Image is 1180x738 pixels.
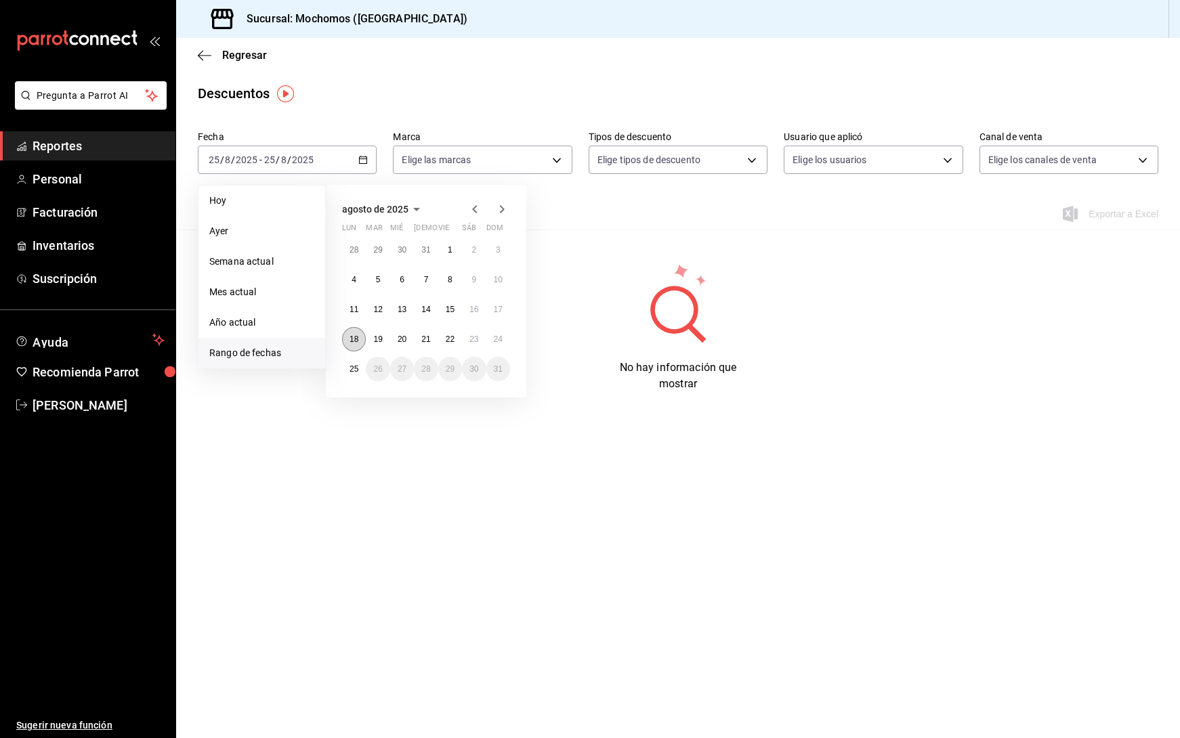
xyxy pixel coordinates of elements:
button: agosto de 2025 [342,201,425,217]
button: 1 de agosto de 2025 [438,238,462,262]
abbr: martes [366,223,382,238]
h3: Sucursal: Mochomos ([GEOGRAPHIC_DATA]) [236,11,467,27]
button: 23 de agosto de 2025 [462,327,486,351]
button: Regresar [198,49,267,62]
button: 19 de agosto de 2025 [366,327,389,351]
abbr: 19 de agosto de 2025 [373,334,382,344]
img: Tooltip marker [277,85,294,102]
button: 12 de agosto de 2025 [366,297,389,322]
label: Canal de venta [979,132,1158,142]
span: - [259,154,262,165]
button: 30 de agosto de 2025 [462,357,486,381]
a: Pregunta a Parrot AI [9,98,167,112]
span: Pregunta a Parrot AI [37,89,146,103]
button: 7 de agosto de 2025 [414,267,438,292]
span: Elige tipos de descuento [597,153,700,167]
span: Rango de fechas [209,346,314,360]
span: Inventarios [33,236,165,255]
abbr: 30 de agosto de 2025 [469,364,478,374]
span: Elige las marcas [402,153,471,167]
label: Tipos de descuento [589,132,767,142]
abbr: 26 de agosto de 2025 [373,364,382,374]
span: Sugerir nueva función [16,718,165,733]
button: 29 de agosto de 2025 [438,357,462,381]
button: 13 de agosto de 2025 [390,297,414,322]
button: 31 de agosto de 2025 [486,357,510,381]
span: Año actual [209,316,314,330]
button: 5 de agosto de 2025 [366,267,389,292]
abbr: 22 de agosto de 2025 [446,334,455,344]
span: Elige los usuarios [793,153,866,167]
abbr: 31 de agosto de 2025 [494,364,503,374]
span: Elige los canales de venta [988,153,1097,167]
button: open_drawer_menu [149,35,160,46]
span: Ayuda [33,332,147,348]
abbr: viernes [438,223,449,238]
button: 4 de agosto de 2025 [342,267,366,292]
abbr: 4 de agosto de 2025 [352,275,356,284]
abbr: 7 de agosto de 2025 [424,275,429,284]
span: No hay información que mostrar [620,361,737,390]
abbr: 10 de agosto de 2025 [494,275,503,284]
abbr: 1 de agosto de 2025 [448,245,452,255]
button: 24 de agosto de 2025 [486,327,510,351]
button: 25 de agosto de 2025 [342,357,366,381]
button: 15 de agosto de 2025 [438,297,462,322]
button: 31 de julio de 2025 [414,238,438,262]
abbr: 30 de julio de 2025 [398,245,406,255]
button: 21 de agosto de 2025 [414,327,438,351]
abbr: 29 de julio de 2025 [373,245,382,255]
abbr: 13 de agosto de 2025 [398,305,406,314]
button: 6 de agosto de 2025 [390,267,414,292]
span: Recomienda Parrot [33,363,165,381]
abbr: 5 de agosto de 2025 [376,275,381,284]
button: 28 de agosto de 2025 [414,357,438,381]
abbr: lunes [342,223,356,238]
button: 3 de agosto de 2025 [486,238,510,262]
label: Marca [393,132,572,142]
abbr: 8 de agosto de 2025 [448,275,452,284]
abbr: domingo [486,223,503,238]
abbr: 29 de agosto de 2025 [446,364,455,374]
abbr: 31 de julio de 2025 [421,245,430,255]
span: Personal [33,170,165,188]
button: 20 de agosto de 2025 [390,327,414,351]
abbr: 20 de agosto de 2025 [398,334,406,344]
span: / [276,154,280,165]
input: -- [224,154,231,165]
abbr: 16 de agosto de 2025 [469,305,478,314]
input: -- [264,154,276,165]
button: 9 de agosto de 2025 [462,267,486,292]
abbr: 21 de agosto de 2025 [421,334,430,344]
input: ---- [291,154,314,165]
abbr: 18 de agosto de 2025 [350,334,358,344]
span: Reportes [33,137,165,155]
button: 11 de agosto de 2025 [342,297,366,322]
button: 28 de julio de 2025 [342,238,366,262]
abbr: 11 de agosto de 2025 [350,305,358,314]
label: Fecha [198,132,377,142]
abbr: miércoles [390,223,403,238]
span: Ayer [209,224,314,238]
abbr: 15 de agosto de 2025 [446,305,455,314]
input: -- [280,154,287,165]
span: Mes actual [209,285,314,299]
input: -- [208,154,220,165]
abbr: 27 de agosto de 2025 [398,364,406,374]
abbr: 28 de agosto de 2025 [421,364,430,374]
span: / [287,154,291,165]
span: Semana actual [209,255,314,269]
abbr: 12 de agosto de 2025 [373,305,382,314]
abbr: 23 de agosto de 2025 [469,334,478,344]
span: Facturación [33,203,165,221]
button: Pregunta a Parrot AI [15,81,167,110]
abbr: 14 de agosto de 2025 [421,305,430,314]
span: [PERSON_NAME] [33,396,165,414]
button: 29 de julio de 2025 [366,238,389,262]
abbr: 6 de agosto de 2025 [400,275,404,284]
button: 18 de agosto de 2025 [342,327,366,351]
button: 26 de agosto de 2025 [366,357,389,381]
button: 16 de agosto de 2025 [462,297,486,322]
abbr: 25 de agosto de 2025 [350,364,358,374]
button: 8 de agosto de 2025 [438,267,462,292]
